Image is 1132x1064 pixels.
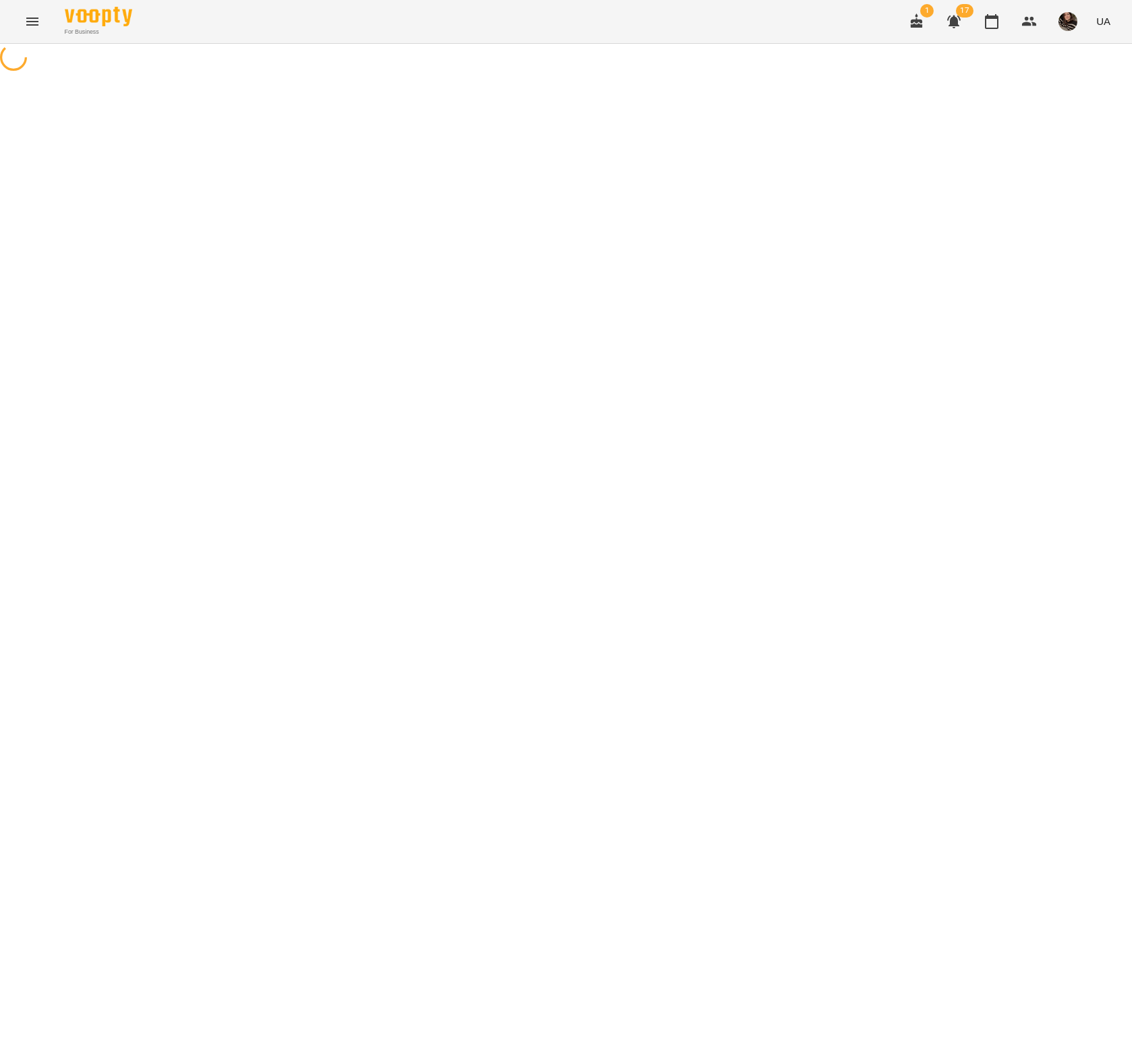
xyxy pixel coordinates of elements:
[65,28,132,36] span: For Business
[65,7,132,26] img: Voopty Logo
[1058,12,1077,31] img: 50c54b37278f070f9d74a627e50a0a9b.jpg
[920,4,934,18] span: 1
[1096,14,1110,28] span: UA
[16,5,49,38] button: Menu
[956,4,973,18] span: 17
[1091,9,1116,34] button: UA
